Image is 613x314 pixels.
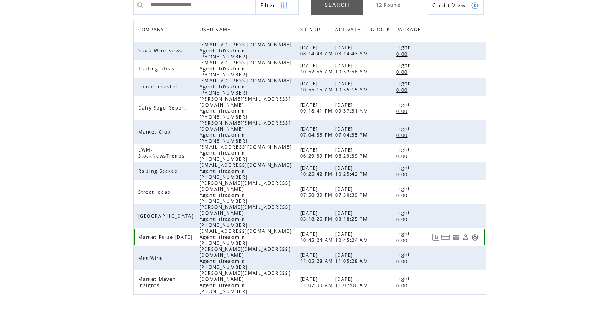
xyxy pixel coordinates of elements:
[138,24,166,37] span: COMPANY
[396,69,410,75] span: 0.00
[200,96,290,120] span: [PERSON_NAME][EMAIL_ADDRESS][DOMAIN_NAME] Agent: lifeadmin [PHONE_NUMBER]
[138,27,166,32] a: COMPANY
[396,125,413,131] span: Light
[300,147,335,159] span: [DATE] 06:29:39 PM
[396,192,410,198] span: 0.00
[396,62,413,68] span: Light
[396,252,413,258] span: Light
[138,84,180,90] span: Fierce Investor
[441,234,450,241] a: View Bills
[396,276,413,282] span: Light
[396,192,412,199] a: 0.00
[335,147,370,159] span: [DATE] 06:29:39 PM
[335,24,369,37] a: ACTIVATED
[335,126,370,138] span: [DATE] 07:04:35 PM
[396,210,413,216] span: Light
[335,231,370,243] span: [DATE] 10:45:24 AM
[138,234,195,240] span: Market Pulse [DATE]
[300,126,335,138] span: [DATE] 07:04:35 PM
[452,233,460,241] a: Resend welcome email to this user
[200,24,233,37] span: USER NAME
[138,276,176,288] span: Market Maven Insights
[300,27,323,32] a: SIGNUP
[471,2,479,9] img: credits.png
[300,102,335,114] span: [DATE] 09:18:41 PM
[396,152,412,160] a: 0.00
[200,120,290,144] span: [PERSON_NAME][EMAIL_ADDRESS][DOMAIN_NAME] Agent: lifeadmin [PHONE_NUMBER]
[300,210,335,222] span: [DATE] 03:18:25 PM
[138,147,187,159] span: LWM-StockNewsTrends
[396,44,413,50] span: Light
[396,165,413,171] span: Light
[396,216,412,223] a: 0.00
[300,24,323,37] span: SIGNUP
[335,102,370,114] span: [DATE] 09:37:31 AM
[462,234,469,241] a: View Profile
[396,259,410,265] span: 0.00
[471,234,479,241] a: Support
[396,231,413,237] span: Light
[200,144,292,162] span: [EMAIL_ADDRESS][DOMAIN_NAME] Agent: lifeadmin [PHONE_NUMBER]
[200,270,290,294] span: [PERSON_NAME][EMAIL_ADDRESS][DOMAIN_NAME] Agent: lifeadmin [PHONE_NUMBER]
[300,186,335,198] span: [DATE] 07:50:39 PM
[260,2,276,9] span: Show filters
[300,63,336,75] span: [DATE] 10:52:56 AM
[396,146,413,152] span: Light
[335,252,370,264] span: [DATE] 11:05:28 AM
[335,276,370,288] span: [DATE] 11:07:00 AM
[396,101,413,107] span: Light
[396,216,410,223] span: 0.00
[396,80,413,86] span: Light
[300,45,336,57] span: [DATE] 08:14:43 AM
[138,255,165,261] span: Mkt Wire
[396,283,410,289] span: 0.00
[432,2,466,9] span: Show Credits View
[396,153,410,159] span: 0.00
[200,78,292,96] span: [EMAIL_ADDRESS][DOMAIN_NAME] Agent: lifeadmin [PHONE_NUMBER]
[335,63,370,75] span: [DATE] 10:52:56 AM
[396,86,412,94] a: 0.00
[138,213,196,219] span: [GEOGRAPHIC_DATA]
[335,24,367,37] span: ACTIVATED
[335,45,370,57] span: [DATE] 08:14:43 AM
[200,246,290,270] span: [PERSON_NAME][EMAIL_ADDRESS][DOMAIN_NAME] Agent: lifeadmin [PHONE_NUMBER]
[300,252,336,264] span: [DATE] 11:05:28 AM
[396,258,412,265] a: 0.00
[396,50,412,58] a: 0.00
[396,131,412,139] a: 0.00
[200,27,233,32] a: USER NAME
[138,168,180,174] span: Raising Stakes
[396,282,412,289] a: 0.00
[396,68,412,76] a: 0.00
[396,186,413,192] span: Light
[200,60,292,78] span: [EMAIL_ADDRESS][DOMAIN_NAME] Agent: lifeadmin [PHONE_NUMBER]
[335,81,370,93] span: [DATE] 10:55:15 AM
[396,171,410,177] span: 0.00
[396,87,410,93] span: 0.00
[396,238,410,244] span: 0.00
[396,237,412,244] a: 0.00
[396,108,410,114] span: 0.00
[200,204,290,228] span: [PERSON_NAME][EMAIL_ADDRESS][DOMAIN_NAME] Agent: lifeadmin [PHONE_NUMBER]
[396,24,423,37] span: PACKAGE
[432,234,439,241] a: View Usage
[300,165,335,177] span: [DATE] 10:25:42 PM
[396,132,410,138] span: 0.00
[138,189,173,195] span: Street Ideas
[138,48,185,54] span: Stock Wire News
[335,165,370,177] span: [DATE] 10:25:42 PM
[200,162,292,180] span: [EMAIL_ADDRESS][DOMAIN_NAME] Agent: lifeadmin [PHONE_NUMBER]
[138,129,174,135] span: Market Crux
[396,51,410,57] span: 0.00
[396,171,412,178] a: 0.00
[376,2,401,8] span: 12 Found
[300,231,336,243] span: [DATE] 10:45:24 AM
[300,276,336,288] span: [DATE] 11:07:00 AM
[138,66,177,72] span: Trading Ideas
[396,24,425,37] a: PACKAGE
[371,24,392,37] span: GROUP
[335,186,370,198] span: [DATE] 07:50:39 PM
[300,81,336,93] span: [DATE] 10:55:15 AM
[200,228,292,246] span: [EMAIL_ADDRESS][DOMAIN_NAME] Agent: lifeadmin [PHONE_NUMBER]
[200,42,292,60] span: [EMAIL_ADDRESS][DOMAIN_NAME] Agent: lifeadmin [PHONE_NUMBER]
